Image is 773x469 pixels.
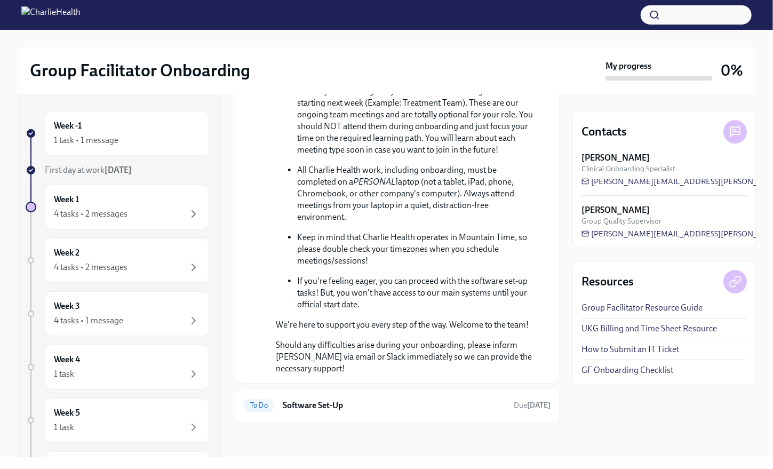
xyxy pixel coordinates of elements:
p: Should any difficulties arise during your onboarding, please inform [PERSON_NAME] via email or Sl... [276,339,533,375]
p: You may see meetings on your Charlie Health Google Calendar starting next week (Example: Treatmen... [297,85,533,156]
a: How to Submit an IT Ticket [581,344,679,355]
strong: My progress [605,60,651,72]
span: To Do [244,401,274,409]
div: 1 task [54,422,74,433]
div: 1 task [54,368,74,380]
h2: Group Facilitator Onboarding [30,60,250,81]
p: If you're feeling eager, you can proceed with the software set-up tasks! But, you won't have acce... [297,275,533,311]
span: August 19th, 2025 09:00 [514,400,551,410]
h4: Resources [581,274,634,290]
a: Week -11 task • 1 message [26,111,209,156]
h4: Contacts [581,124,627,140]
strong: [PERSON_NAME] [581,152,650,164]
strong: [DATE] [105,165,132,175]
span: First day at work [45,165,132,175]
strong: [DATE] [527,401,551,410]
p: We're here to support you every step of the way. Welcome to the team! [276,319,533,331]
div: 4 tasks • 2 messages [54,208,127,220]
div: 4 tasks • 1 message [54,315,123,327]
a: GF Onboarding Checklist [581,364,673,376]
span: Clinical Onboarding Specialist [581,164,675,174]
h6: Week 4 [54,354,80,365]
p: Keep in mind that Charlie Health operates in Mountain Time, so please double check your timezones... [297,232,533,267]
div: 4 tasks • 2 messages [54,261,127,273]
a: Week 51 task [26,398,209,443]
strong: [PERSON_NAME] [581,204,650,216]
span: Due [514,401,551,410]
h6: Week 5 [54,407,80,419]
h6: Week -1 [54,120,82,132]
a: Week 14 tasks • 2 messages [26,185,209,229]
span: Group Quality Supervisor [581,216,662,226]
h6: Software Set-Up [283,400,505,411]
h6: Week 2 [54,247,79,259]
div: 1 task • 1 message [54,134,118,146]
a: Group Facilitator Resource Guide [581,302,703,314]
h3: 0% [721,61,743,80]
em: PERSONAL [353,177,396,187]
a: UKG Billing and Time Sheet Resource [581,323,717,335]
h6: Week 1 [54,194,79,205]
img: CharlieHealth [21,6,81,23]
a: Week 34 tasks • 1 message [26,291,209,336]
a: To DoSoftware Set-UpDue[DATE] [244,397,551,414]
a: Week 41 task [26,345,209,389]
a: Week 24 tasks • 2 messages [26,238,209,283]
h6: Week 3 [54,300,80,312]
p: All Charlie Health work, including onboarding, must be completed on a laptop (not a tablet, iPad,... [297,164,533,223]
a: First day at work[DATE] [26,164,209,176]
